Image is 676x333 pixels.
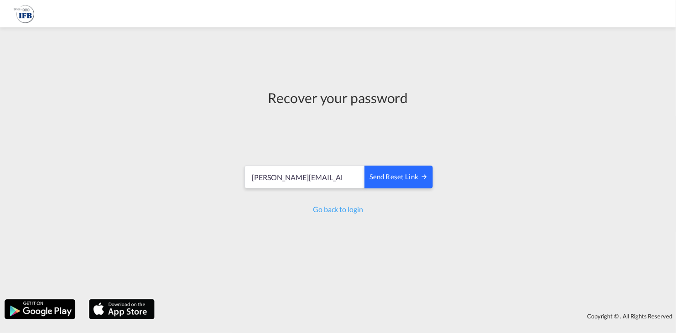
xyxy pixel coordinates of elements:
[421,173,428,180] md-icon: icon-arrow-right
[369,172,428,182] div: Send reset link
[4,298,76,320] img: google.png
[364,166,433,188] button: SEND RESET LINK
[159,308,676,324] div: Copyright © . All Rights Reserved
[14,4,34,24] img: 2b726980256c11eeaa87296e05903fd5.png
[313,205,363,213] a: Go back to login
[269,116,407,152] iframe: reCAPTCHA
[243,88,433,107] div: Recover your password
[88,298,156,320] img: apple.png
[244,166,365,188] input: Email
